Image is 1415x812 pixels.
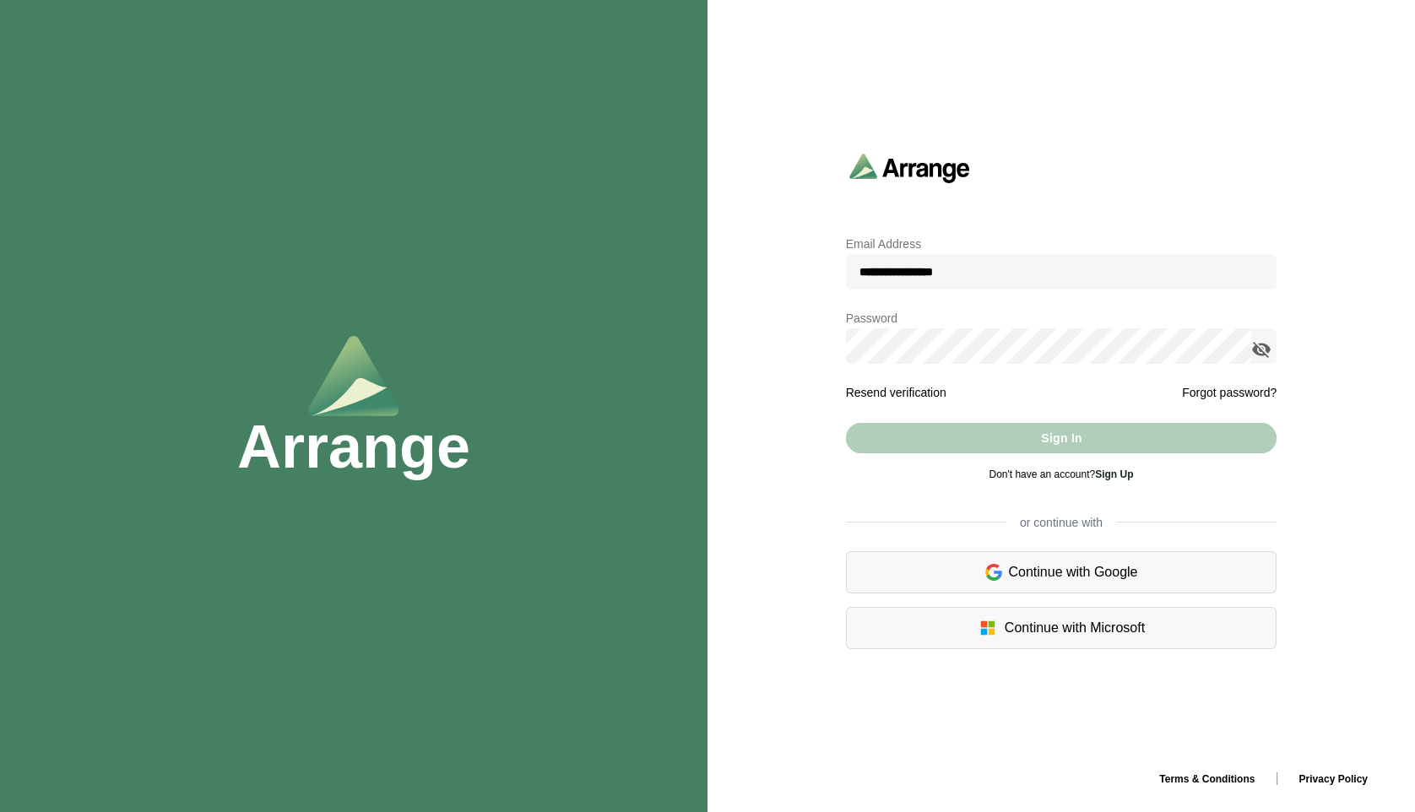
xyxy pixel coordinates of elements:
i: appended action [1251,339,1271,360]
a: Resend verification [846,386,946,399]
a: Sign Up [1095,468,1133,480]
h1: Arrange [237,416,470,477]
img: arrangeai-name-small-logo.4d2b8aee.svg [849,153,970,182]
p: Password [846,308,1277,328]
img: microsoft-logo.7cf64d5f.svg [978,618,998,638]
span: | [1275,771,1278,785]
img: google-logo.6d399ca0.svg [985,562,1002,582]
a: Terms & Conditions [1146,773,1268,785]
div: Continue with Google [846,551,1277,593]
div: Continue with Microsoft [846,607,1277,649]
a: Privacy Policy [1286,773,1381,785]
a: Forgot password? [1182,382,1277,403]
p: Email Address [846,234,1277,254]
span: or continue with [1006,514,1116,531]
span: Don't have an account? [989,468,1133,480]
